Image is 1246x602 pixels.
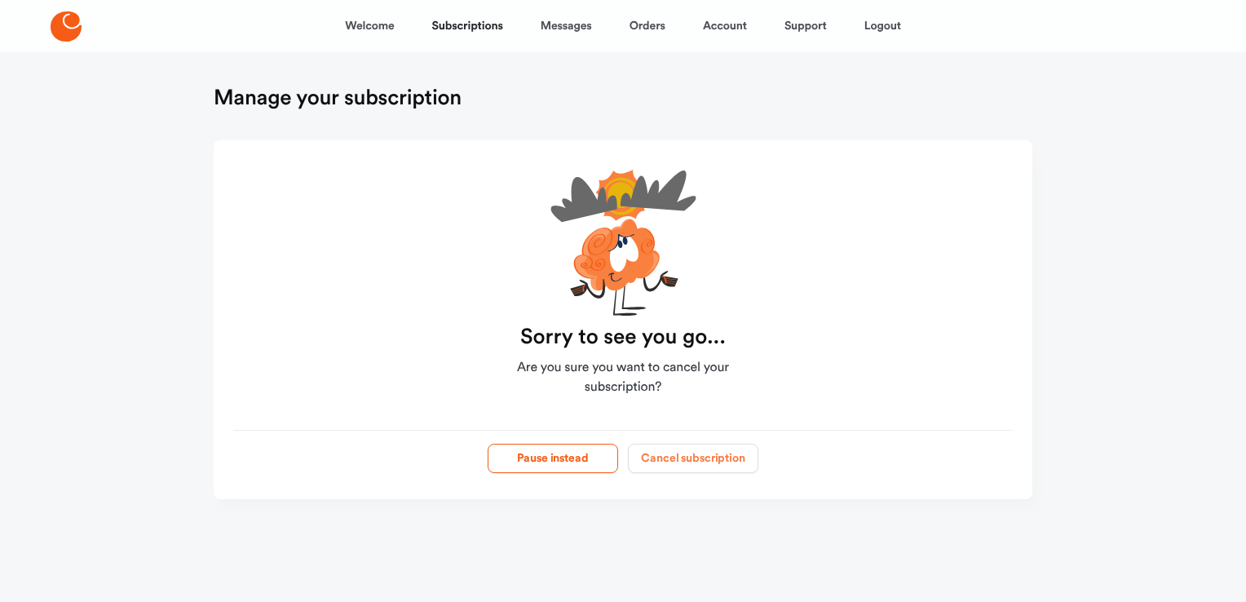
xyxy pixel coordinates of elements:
a: Messages [541,7,592,46]
a: Support [784,7,827,46]
button: Cancel subscription [628,444,758,473]
a: Orders [630,7,665,46]
button: Pause instead [488,444,618,473]
h1: Manage your subscription [214,85,462,111]
span: Are you sure you want to cancel your subscription? [484,358,762,397]
a: Logout [864,7,901,46]
a: Subscriptions [432,7,503,46]
img: cartoon-unsure-xIwyrc26.svg [550,170,696,316]
a: Account [703,7,747,46]
a: Welcome [345,7,394,46]
strong: Sorry to see you go... [520,324,726,350]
